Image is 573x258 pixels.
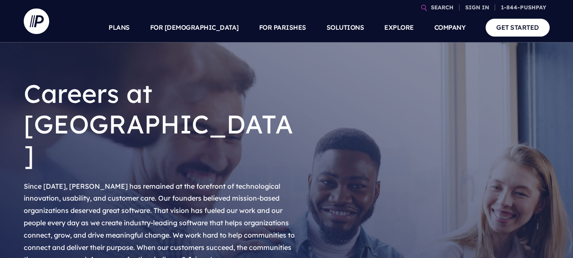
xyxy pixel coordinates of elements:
[486,19,550,36] a: GET STARTED
[434,13,466,43] a: COMPANY
[259,13,306,43] a: FOR PARISHES
[109,13,130,43] a: PLANS
[150,13,239,43] a: FOR [DEMOGRAPHIC_DATA]
[384,13,414,43] a: EXPLORE
[24,71,299,177] h1: Careers at [GEOGRAPHIC_DATA]
[327,13,364,43] a: SOLUTIONS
